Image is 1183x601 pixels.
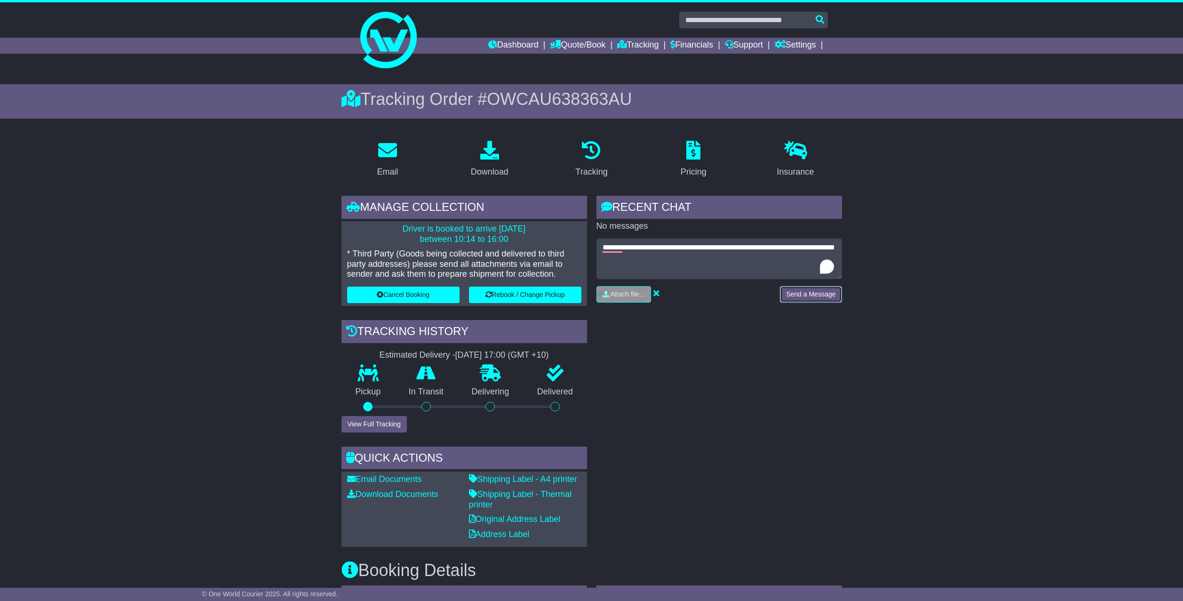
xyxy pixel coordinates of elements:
a: Download [465,137,515,182]
div: Quick Actions [341,447,587,472]
div: Tracking Order # [341,89,842,109]
a: Email Documents [347,474,422,484]
a: Support [725,38,763,54]
div: [DATE] 17:00 (GMT +10) [455,350,549,361]
a: Download Documents [347,489,438,499]
a: Quote/Book [550,38,605,54]
p: Driver is booked to arrive [DATE] between 10:14 to 16:00 [347,224,581,244]
span: © One World Courier 2025. All rights reserved. [202,590,338,598]
a: Shipping Label - Thermal printer [469,489,572,509]
div: Tracking history [341,320,587,345]
a: Original Address Label [469,514,561,524]
div: Tracking [575,166,607,178]
a: Shipping Label - A4 printer [469,474,577,484]
div: Insurance [777,166,814,178]
p: Delivered [523,387,587,397]
a: Financials [670,38,713,54]
div: RECENT CHAT [596,196,842,221]
div: Download [471,166,508,178]
p: * Third Party (Goods being collected and delivered to third party addresses) please send all atta... [347,249,581,280]
button: Rebook / Change Pickup [469,287,581,303]
a: Settings [775,38,816,54]
div: Pricing [681,166,707,178]
a: Tracking [569,137,613,182]
button: View Full Tracking [341,416,407,433]
p: Delivering [458,387,524,397]
p: Pickup [341,387,395,397]
a: Insurance [771,137,820,182]
a: Pricing [675,137,713,182]
a: Tracking [617,38,659,54]
textarea: To enrich screen reader interactions, please activate Accessibility in Grammarly extension settings [596,239,842,279]
div: Estimated Delivery - [341,350,587,361]
a: Dashboard [488,38,539,54]
div: Manage collection [341,196,587,221]
button: Send a Message [780,286,842,303]
div: Email [377,166,398,178]
span: OWCAU638363AU [487,89,632,109]
h3: Booking Details [341,561,842,580]
a: Address Label [469,529,530,539]
p: In Transit [395,387,458,397]
p: No messages [596,221,842,232]
button: Cancel Booking [347,287,460,303]
a: Email [371,137,404,182]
